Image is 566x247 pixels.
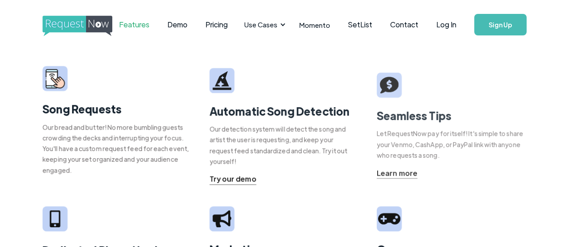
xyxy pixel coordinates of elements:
a: Contact [381,11,427,39]
a: Sign Up [474,14,527,35]
img: requestnow logo [43,16,129,36]
img: smarphone [45,69,64,88]
strong: Song Requests [43,102,122,116]
img: megaphone [213,211,231,227]
a: Features [110,11,158,39]
a: SetList [339,11,381,39]
div: Learn more [377,168,417,178]
img: video game [378,210,400,228]
a: Log In [427,9,465,40]
strong: Automatic Song Detection [209,104,349,118]
a: Momento [290,12,339,38]
strong: Seamless Tips [377,108,451,122]
div: Our bread and butter! No more bumbling guests crowding the decks and interrupting your focus. You... [43,121,189,175]
img: wizard hat [213,71,231,90]
div: Let RequestNow pay for itself! It's simple to share your Venmo, CashApp, or PayPal link with anyo... [377,128,523,160]
div: Use Cases [239,11,288,39]
a: Learn more [377,168,417,179]
div: Use Cases [244,20,277,30]
a: Try our demo [209,174,256,185]
img: tip sign [380,76,399,95]
div: Try our demo [209,174,256,185]
img: iphone [50,210,60,228]
a: home [43,16,88,34]
div: Our detection system will detect the song and artist the user is requesting, and keep your reques... [209,124,356,167]
a: Pricing [196,11,237,39]
a: Demo [158,11,196,39]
